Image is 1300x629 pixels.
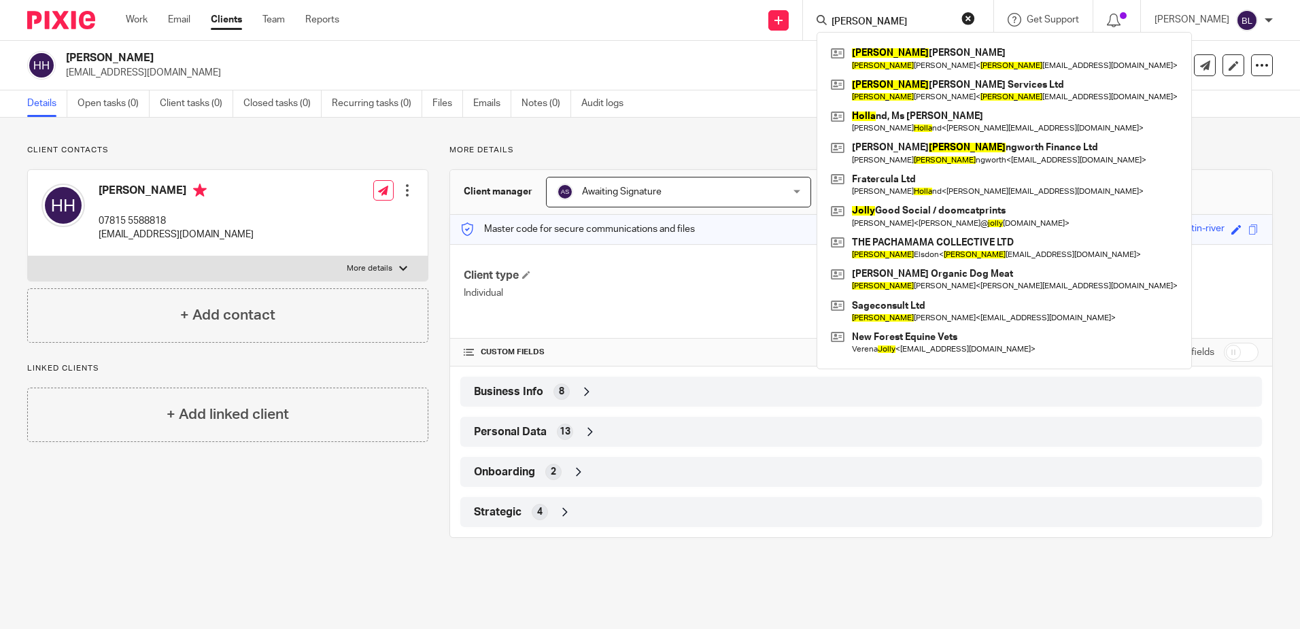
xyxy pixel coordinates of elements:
[211,13,242,27] a: Clients
[557,184,573,200] img: svg%3E
[27,363,428,374] p: Linked clients
[581,90,634,117] a: Audit logs
[449,145,1273,156] p: More details
[474,465,535,479] span: Onboarding
[27,90,67,117] a: Details
[262,13,285,27] a: Team
[464,286,861,300] p: Individual
[560,425,570,439] span: 13
[460,222,695,236] p: Master code for secure communications and files
[551,465,556,479] span: 2
[27,145,428,156] p: Client contacts
[521,90,571,117] a: Notes (0)
[243,90,322,117] a: Closed tasks (0)
[474,505,521,520] span: Strategic
[99,214,254,228] p: 07815 5588818
[464,185,532,199] h3: Client manager
[474,425,547,439] span: Personal Data
[332,90,422,117] a: Recurring tasks (0)
[830,16,953,29] input: Search
[537,505,543,519] span: 4
[78,90,150,117] a: Open tasks (0)
[559,385,564,398] span: 8
[167,404,289,425] h4: + Add linked client
[168,13,190,27] a: Email
[961,12,975,25] button: Clear
[66,66,1088,80] p: [EMAIL_ADDRESS][DOMAIN_NAME]
[27,51,56,80] img: svg%3E
[432,90,463,117] a: Files
[27,11,95,29] img: Pixie
[41,184,85,227] img: svg%3E
[305,13,339,27] a: Reports
[99,228,254,241] p: [EMAIL_ADDRESS][DOMAIN_NAME]
[160,90,233,117] a: Client tasks (0)
[473,90,511,117] a: Emails
[347,263,392,274] p: More details
[1027,15,1079,24] span: Get Support
[66,51,883,65] h2: [PERSON_NAME]
[464,269,861,283] h4: Client type
[180,305,275,326] h4: + Add contact
[582,187,662,197] span: Awaiting Signature
[1236,10,1258,31] img: svg%3E
[126,13,148,27] a: Work
[99,184,254,201] h4: [PERSON_NAME]
[464,347,861,358] h4: CUSTOM FIELDS
[474,385,543,399] span: Business Info
[1154,13,1229,27] p: [PERSON_NAME]
[193,184,207,197] i: Primary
